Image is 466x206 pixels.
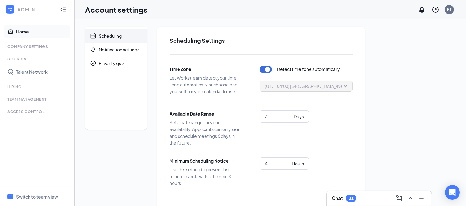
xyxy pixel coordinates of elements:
div: Hiring [7,84,68,90]
svg: Calendar [90,33,96,39]
a: Home [16,25,69,38]
span: Detect time zone automatically [277,66,340,73]
div: Access control [7,109,68,114]
span: (UTC-04:00) [GEOGRAPHIC_DATA]/New_York - Eastern Time [265,81,388,91]
svg: WorkstreamLogo [8,195,12,199]
div: 31 [349,196,354,201]
svg: Notifications [418,6,426,13]
div: Notification settings [99,46,139,53]
div: Hours [292,160,304,167]
div: Scheduling [99,33,122,39]
div: Company Settings [7,44,68,49]
svg: ComposeMessage [396,195,403,202]
h3: Chat [332,195,343,202]
span: Minimum Scheduling Notice [170,157,241,164]
div: KT [447,7,451,12]
button: ComposeMessage [394,193,404,203]
div: Team Management [7,97,68,102]
svg: ChevronUp [407,195,414,202]
a: CheckmarkCircleE-verify quiz [85,56,147,70]
svg: Bell [90,46,96,53]
h1: Account settings [85,4,147,15]
div: E-verify quiz [99,60,124,66]
button: Minimize [417,193,427,203]
a: Talent Network [16,66,69,78]
div: Sourcing [7,56,68,62]
h2: Scheduling Settings [170,37,353,44]
svg: Collapse [60,7,66,13]
div: Switch to team view [16,194,58,200]
span: Available Date Range [170,110,241,117]
a: CalendarScheduling [85,29,147,43]
svg: QuestionInfo [432,6,439,13]
svg: WorkstreamLogo [7,6,13,12]
span: Set a date range for your availability. Applicants can only see and schedule meetings X days in t... [170,119,241,146]
svg: CheckmarkCircle [90,60,96,66]
div: Open Intercom Messenger [445,185,460,200]
span: Time Zone [170,66,241,72]
span: Let Workstream detect your time zone automatically or choose one yourself for your calendar to use. [170,74,241,95]
a: BellNotification settings [85,43,147,56]
span: Use this setting to prevent last minute events within the next X hours. [170,166,241,186]
div: ADMIN [17,7,54,13]
div: Days [294,113,304,120]
button: ChevronUp [405,193,415,203]
svg: Minimize [418,195,425,202]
